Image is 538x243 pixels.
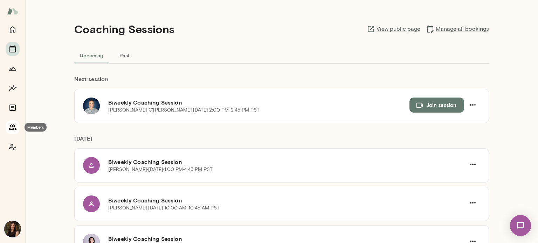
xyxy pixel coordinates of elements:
[109,47,140,64] button: Past
[108,235,465,243] h6: Biweekly Coaching Session
[4,221,21,237] img: Carrie Atkin
[367,25,420,33] a: View public page
[6,101,20,115] button: Documents
[74,75,489,89] h6: Next session
[108,107,260,114] p: [PERSON_NAME] C'[PERSON_NAME] · [DATE] · 2:00 PM-2:45 PM PST
[108,158,465,166] h6: Biweekly Coaching Session
[6,81,20,95] button: Insights
[409,98,464,112] button: Join session
[7,5,18,18] img: Mento
[74,47,489,64] div: basic tabs example
[6,62,20,76] button: Growth Plan
[25,123,47,132] div: Members
[6,140,20,154] button: Coach app
[108,98,409,107] h6: Biweekly Coaching Session
[74,134,489,148] h6: [DATE]
[108,166,213,173] p: [PERSON_NAME] · [DATE] · 1:00 PM-1:45 PM PST
[6,22,20,36] button: Home
[108,196,465,205] h6: Biweekly Coaching Session
[74,47,109,64] button: Upcoming
[6,120,20,134] button: Members
[426,25,489,33] a: Manage all bookings
[6,42,20,56] button: Sessions
[74,22,174,36] h4: Coaching Sessions
[108,205,220,212] p: [PERSON_NAME] · [DATE] · 10:00 AM-10:45 AM PST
